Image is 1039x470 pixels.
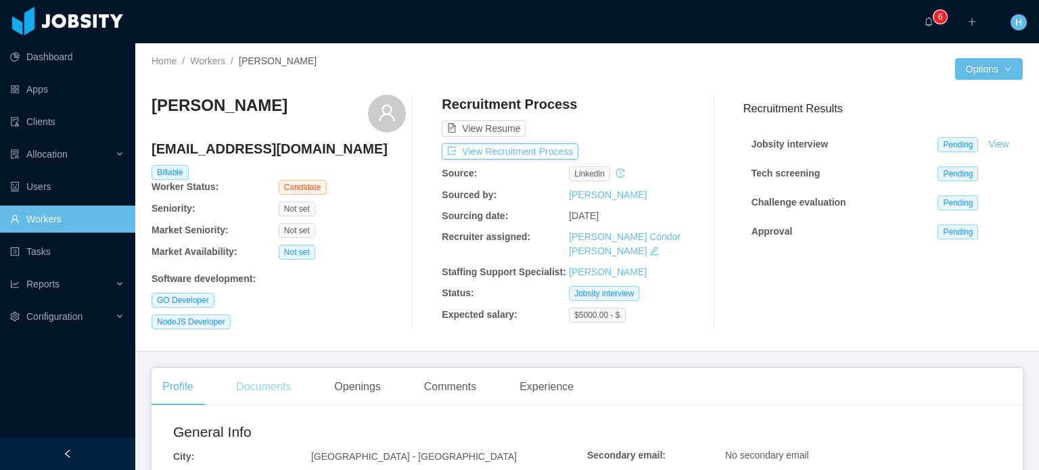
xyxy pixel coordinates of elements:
[938,10,943,24] p: 6
[10,149,20,159] i: icon: solution
[1015,14,1022,30] span: H
[26,149,68,160] span: Allocation
[933,10,947,24] sup: 6
[10,108,124,135] a: icon: auditClients
[10,312,20,321] i: icon: setting
[10,76,124,103] a: icon: appstoreApps
[10,43,124,70] a: icon: pie-chartDashboard
[967,17,977,26] i: icon: plus
[10,238,124,265] a: icon: profileTasks
[10,173,124,200] a: icon: robotUsers
[26,279,60,289] span: Reports
[924,17,933,26] i: icon: bell
[10,206,124,233] a: icon: userWorkers
[10,279,20,289] i: icon: line-chart
[26,311,83,322] span: Configuration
